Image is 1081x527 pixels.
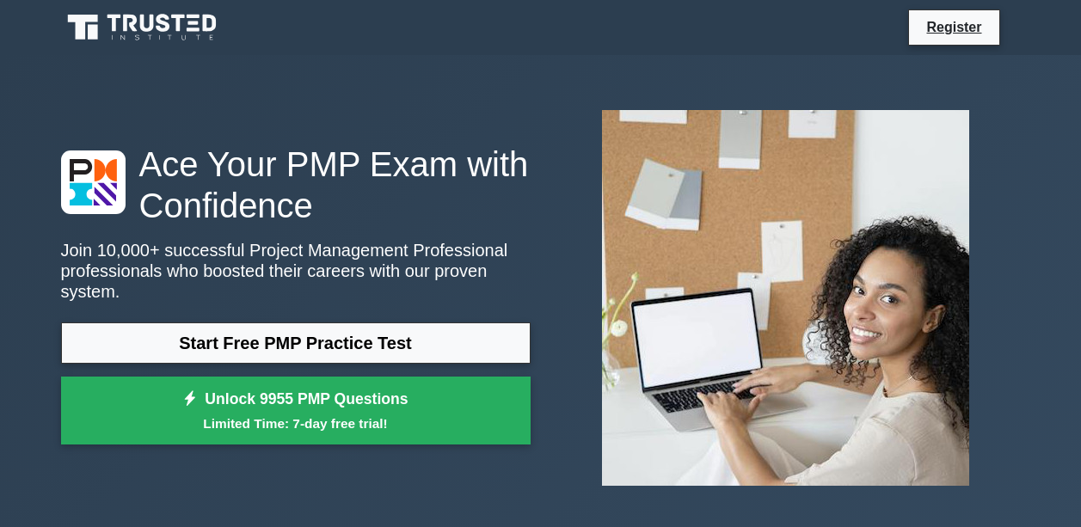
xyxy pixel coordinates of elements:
p: Join 10,000+ successful Project Management Professional professionals who boosted their careers w... [61,240,531,302]
a: Register [916,16,992,38]
h1: Ace Your PMP Exam with Confidence [61,144,531,226]
a: Start Free PMP Practice Test [61,322,531,364]
a: Unlock 9955 PMP QuestionsLimited Time: 7-day free trial! [61,377,531,445]
small: Limited Time: 7-day free trial! [83,414,509,433]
